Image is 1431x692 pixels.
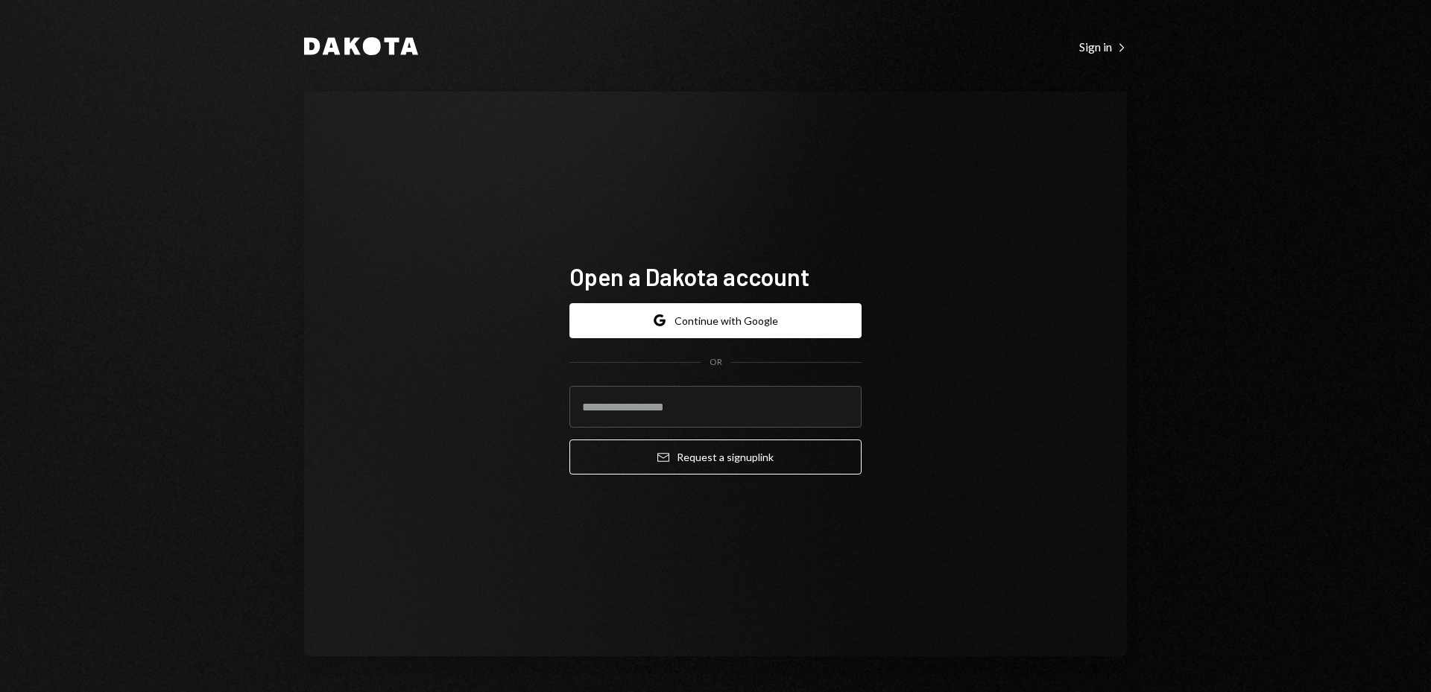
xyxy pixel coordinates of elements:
div: OR [710,356,722,369]
h1: Open a Dakota account [569,261,862,291]
button: Continue with Google [569,303,862,338]
a: Sign in [1079,38,1127,54]
button: Request a signuplink [569,439,862,474]
div: Sign in [1079,39,1127,54]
